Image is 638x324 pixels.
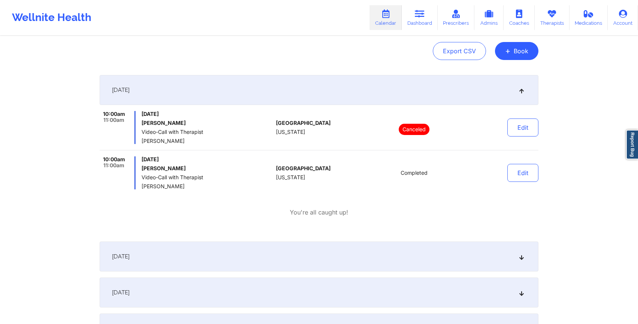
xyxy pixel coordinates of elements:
[626,130,638,159] a: Report Bug
[370,5,402,30] a: Calendar
[399,124,429,135] p: Canceled
[474,5,504,30] a: Admins
[103,111,125,117] span: 10:00am
[142,138,273,144] span: [PERSON_NAME]
[276,120,331,126] span: [GEOGRAPHIC_DATA]
[433,42,486,60] button: Export CSV
[495,42,538,60] button: +Book
[507,164,538,182] button: Edit
[103,156,125,162] span: 10:00am
[504,5,535,30] a: Coaches
[402,5,438,30] a: Dashboard
[142,165,273,171] h6: [PERSON_NAME]
[401,170,428,176] span: Completed
[103,162,124,168] span: 11:00am
[276,165,331,171] span: [GEOGRAPHIC_DATA]
[569,5,608,30] a: Medications
[112,86,130,94] span: [DATE]
[142,111,273,117] span: [DATE]
[276,129,305,135] span: [US_STATE]
[142,120,273,126] h6: [PERSON_NAME]
[535,5,569,30] a: Therapists
[438,5,475,30] a: Prescribers
[142,183,273,189] span: [PERSON_NAME]
[507,118,538,136] button: Edit
[608,5,638,30] a: Account
[103,117,124,123] span: 11:00am
[290,208,348,217] p: You're all caught up!
[142,129,273,135] span: Video-Call with Therapist
[505,49,511,53] span: +
[112,289,130,296] span: [DATE]
[142,174,273,180] span: Video-Call with Therapist
[142,156,273,162] span: [DATE]
[112,253,130,260] span: [DATE]
[276,174,305,180] span: [US_STATE]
